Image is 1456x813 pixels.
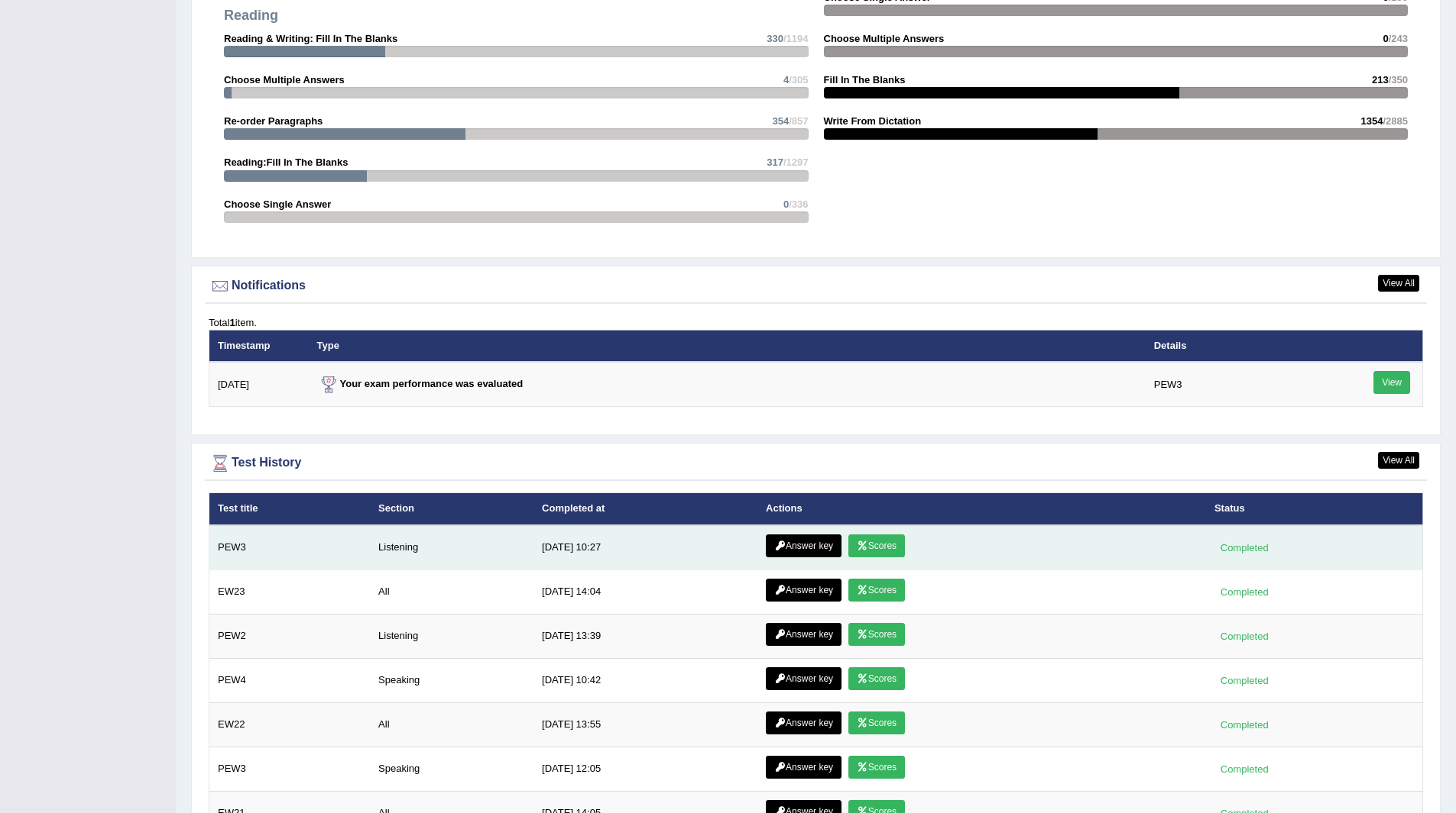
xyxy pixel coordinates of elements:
[766,623,841,646] a: Answer key
[370,493,533,525] th: Section
[766,756,841,779] a: Answer key
[789,198,808,210] span: /336
[848,711,905,734] a: Scores
[229,317,235,328] b: 1
[224,8,278,23] strong: Reading
[848,667,905,690] a: Scores
[848,756,905,779] a: Scores
[766,579,841,602] a: Answer key
[533,569,757,614] td: [DATE] 14:04
[1389,33,1408,44] span: /243
[1214,540,1274,556] div: Completed
[370,747,533,791] td: Speaking
[209,315,1423,330] div: Total item.
[209,452,1423,475] div: Test History
[1214,584,1274,600] div: Completed
[533,525,757,570] td: [DATE] 10:27
[1373,371,1410,394] a: View
[1383,115,1408,127] span: /2885
[224,33,397,44] strong: Reading & Writing: Fill In The Blanks
[317,378,524,389] strong: Your exam performance was evaluated
[1214,628,1274,644] div: Completed
[824,115,922,127] strong: Write From Dictation
[783,198,789,210] span: 0
[766,711,841,734] a: Answer key
[783,33,809,44] span: /1194
[789,74,808,85] span: /305
[209,493,371,525] th: Test title
[1389,74,1408,85] span: /350
[783,156,809,168] span: /1297
[533,614,757,658] td: [DATE] 13:39
[209,330,309,362] th: Timestamp
[766,534,841,557] a: Answer key
[370,525,533,570] td: Listening
[824,74,906,85] strong: Fill In The Blanks
[533,658,757,702] td: [DATE] 10:42
[789,115,808,127] span: /857
[1378,275,1419,292] a: View All
[1361,115,1383,127] span: 1354
[1146,362,1331,407] td: PEW3
[1214,761,1274,777] div: Completed
[309,330,1146,362] th: Type
[224,115,323,127] strong: Re-order Paragraphs
[1206,493,1423,525] th: Status
[209,702,371,747] td: EW22
[209,614,371,658] td: PEW2
[370,614,533,658] td: Listening
[824,33,945,44] strong: Choose Multiple Answers
[1214,673,1274,689] div: Completed
[848,579,905,602] a: Scores
[766,667,841,690] a: Answer key
[772,115,789,127] span: 354
[209,362,309,407] td: [DATE]
[783,74,789,85] span: 4
[209,747,371,791] td: PEW3
[1383,33,1388,44] span: 0
[370,658,533,702] td: Speaking
[767,156,783,168] span: 317
[848,534,905,557] a: Scores
[224,198,331,210] strong: Choose Single Answer
[1214,717,1274,733] div: Completed
[1146,330,1331,362] th: Details
[370,569,533,614] td: All
[370,702,533,747] td: All
[224,156,349,168] strong: Reading:Fill In The Blanks
[209,569,371,614] td: EW23
[533,747,757,791] td: [DATE] 12:05
[533,493,757,525] th: Completed at
[757,493,1206,525] th: Actions
[767,33,783,44] span: 330
[848,623,905,646] a: Scores
[209,658,371,702] td: PEW4
[209,525,371,570] td: PEW3
[533,702,757,747] td: [DATE] 13:55
[209,275,1423,298] div: Notifications
[224,74,345,85] strong: Choose Multiple Answers
[1378,452,1419,469] a: View All
[1372,74,1389,85] span: 213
